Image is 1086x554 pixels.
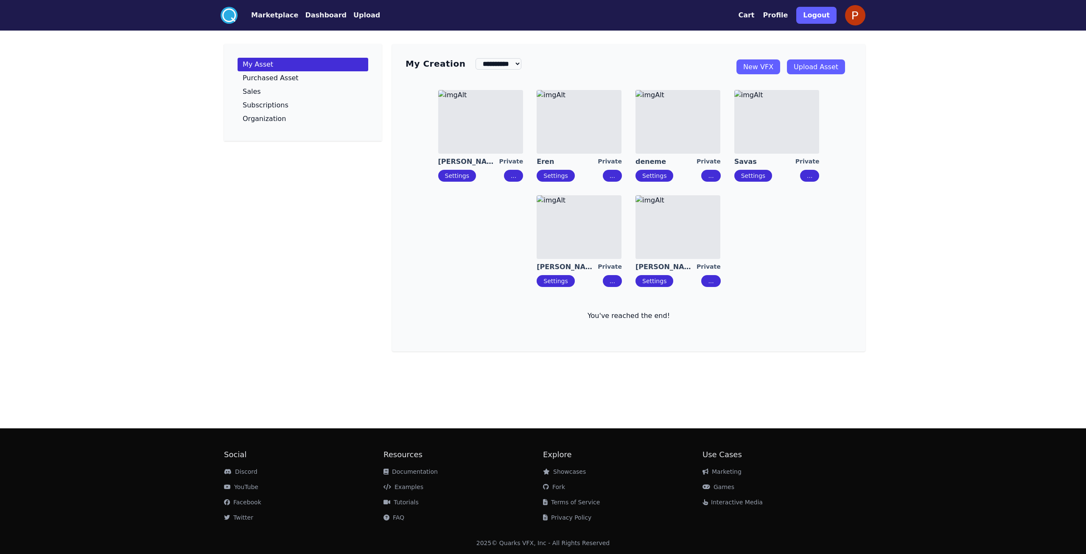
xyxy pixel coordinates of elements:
div: Private [598,157,622,166]
a: Savas [734,157,795,166]
button: Settings [734,170,772,182]
a: FAQ [383,514,404,521]
a: Tutorials [383,499,419,506]
div: Private [795,157,820,166]
button: ... [800,170,819,182]
img: profile [845,5,865,25]
p: Subscriptions [243,102,288,109]
p: You've reached the end! [406,311,852,321]
h2: Use Cases [703,449,862,461]
a: Logout [796,3,837,27]
a: Organization [238,112,368,126]
a: Facebook [224,499,261,506]
p: Organization [243,115,286,122]
button: Settings [438,170,476,182]
button: ... [603,170,622,182]
button: Cart [738,10,754,20]
h2: Social [224,449,383,461]
div: Private [499,157,523,166]
img: imgAlt [635,195,720,259]
button: Dashboard [305,10,347,20]
button: Upload [353,10,380,20]
a: Privacy Policy [543,514,591,521]
div: Private [697,157,721,166]
a: Marketplace [238,10,298,20]
img: imgAlt [438,90,523,154]
button: Settings [635,170,673,182]
a: Dashboard [298,10,347,20]
p: Sales [243,88,261,95]
img: imgAlt [734,90,819,154]
a: Interactive Media [703,499,763,506]
button: Settings [537,170,574,182]
a: Upload [347,10,380,20]
a: [PERSON_NAME]-s-tavern-1 [537,262,598,272]
img: imgAlt [635,90,720,154]
button: Marketplace [251,10,298,20]
h2: Resources [383,449,543,461]
a: Examples [383,484,423,490]
a: Games [703,484,734,490]
a: Twitter [224,514,253,521]
a: Terms of Service [543,499,600,506]
a: Settings [445,172,469,179]
a: YouTube [224,484,258,490]
div: 2025 © Quarks VFX, Inc - All Rights Reserved [476,539,610,547]
a: Subscriptions [238,98,368,112]
a: Settings [543,172,568,179]
h3: My Creation [406,58,465,70]
div: Private [697,262,721,272]
a: deneme [635,157,697,166]
p: Purchased Asset [243,75,299,82]
a: Upload Asset [787,59,845,74]
div: Private [598,262,622,272]
button: ... [603,275,622,287]
button: Profile [763,10,788,20]
h2: Explore [543,449,703,461]
a: Settings [741,172,765,179]
a: Settings [642,278,666,284]
a: Discord [224,468,258,475]
a: Eren [537,157,598,166]
button: Settings [635,275,673,287]
a: My Asset [238,58,368,71]
a: Showcases [543,468,586,475]
button: ... [504,170,523,182]
a: Settings [642,172,666,179]
img: imgAlt [537,90,621,154]
a: [PERSON_NAME]-s-tavern-2 [635,262,697,272]
button: Logout [796,7,837,24]
a: Marketing [703,468,742,475]
p: My Asset [243,61,273,68]
a: Sales [238,85,368,98]
a: Settings [543,278,568,284]
a: Documentation [383,468,438,475]
a: Fork [543,484,565,490]
img: imgAlt [537,195,621,259]
a: New VFX [736,59,780,74]
a: Purchased Asset [238,71,368,85]
button: ... [701,170,720,182]
button: Settings [537,275,574,287]
button: ... [701,275,720,287]
a: [PERSON_NAME]'s Workshop [438,157,499,166]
